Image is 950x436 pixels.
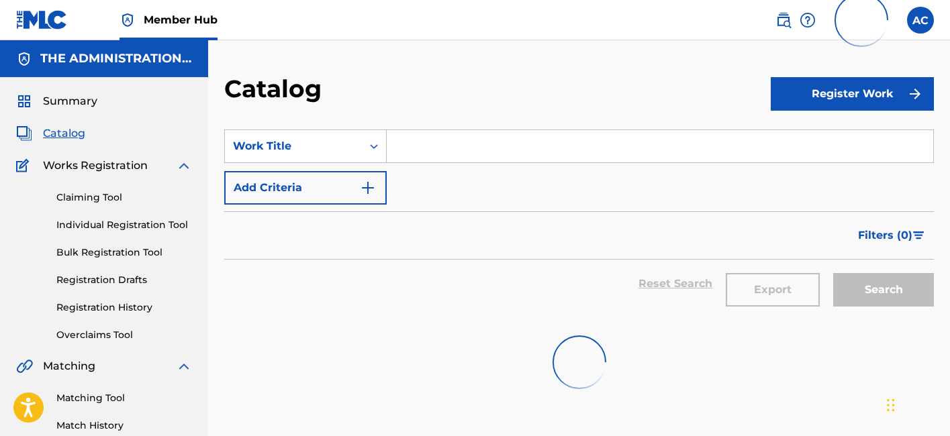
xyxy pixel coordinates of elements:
[16,93,32,109] img: Summary
[16,93,97,109] a: SummarySummary
[16,51,32,67] img: Accounts
[56,246,192,260] a: Bulk Registration Tool
[56,190,192,205] a: Claiming Tool
[913,231,924,239] img: filter
[43,93,97,109] span: Summary
[887,385,895,425] div: Drag
[775,12,792,28] img: search
[850,219,934,252] button: Filters (0)
[360,180,376,196] img: 9d2ae6d4665cec9f34b9.svg
[16,358,33,374] img: Matching
[56,301,192,315] a: Registration History
[56,391,192,405] a: Matching Tool
[16,125,32,142] img: Catalog
[43,158,148,174] span: Works Registration
[858,227,912,243] span: Filters ( 0 )
[16,125,85,142] a: CatalogCatalog
[120,12,136,28] img: Top Rightsholder
[176,358,192,374] img: expand
[224,171,387,205] button: Add Criteria
[56,419,192,433] a: Match History
[775,7,792,34] a: Public Search
[16,10,68,30] img: MLC Logo
[56,218,192,232] a: Individual Registration Tool
[43,125,85,142] span: Catalog
[549,331,610,392] img: preloader
[224,129,934,319] form: Search Form
[56,328,192,342] a: Overclaims Tool
[883,372,950,436] iframe: Chat Widget
[16,158,34,174] img: Works Registration
[176,158,192,174] img: expand
[907,7,934,34] div: User Menu
[907,86,923,102] img: f7272a7cc735f4ea7f67.svg
[224,74,328,104] h2: Catalog
[40,51,192,66] h5: THE ADMINISTRATION MP INC
[144,12,218,28] span: Member Hub
[56,273,192,287] a: Registration Drafts
[771,77,934,111] button: Register Work
[43,358,95,374] span: Matching
[800,7,816,34] div: Help
[233,138,354,154] div: Work Title
[800,12,816,28] img: help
